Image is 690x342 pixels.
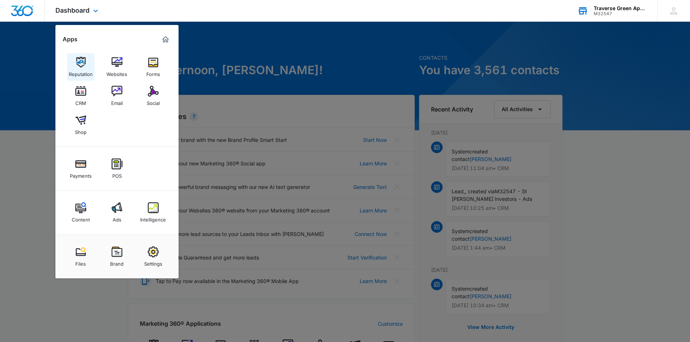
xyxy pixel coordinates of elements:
[146,68,160,77] div: Forms
[106,68,127,77] div: Websites
[594,11,647,16] div: account id
[139,82,167,110] a: Social
[147,97,160,106] div: Social
[70,169,92,179] div: Payments
[67,155,95,182] a: Payments
[103,82,131,110] a: Email
[67,53,95,81] a: Reputation
[113,213,121,223] div: Ads
[63,36,78,43] h2: Apps
[160,34,171,45] a: Marketing 360® Dashboard
[69,68,93,77] div: Reputation
[139,53,167,81] a: Forms
[103,53,131,81] a: Websites
[55,7,89,14] span: Dashboard
[75,126,87,135] div: Shop
[112,169,122,179] div: POS
[110,257,124,267] div: Brand
[72,213,90,223] div: Content
[139,199,167,226] a: Intelligence
[103,155,131,182] a: POS
[140,213,166,223] div: Intelligence
[67,111,95,139] a: Shop
[67,199,95,226] a: Content
[75,97,86,106] div: CRM
[139,243,167,270] a: Settings
[67,243,95,270] a: Files
[103,243,131,270] a: Brand
[144,257,162,267] div: Settings
[75,257,86,267] div: Files
[111,97,123,106] div: Email
[594,5,647,11] div: account name
[67,82,95,110] a: CRM
[103,199,131,226] a: Ads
